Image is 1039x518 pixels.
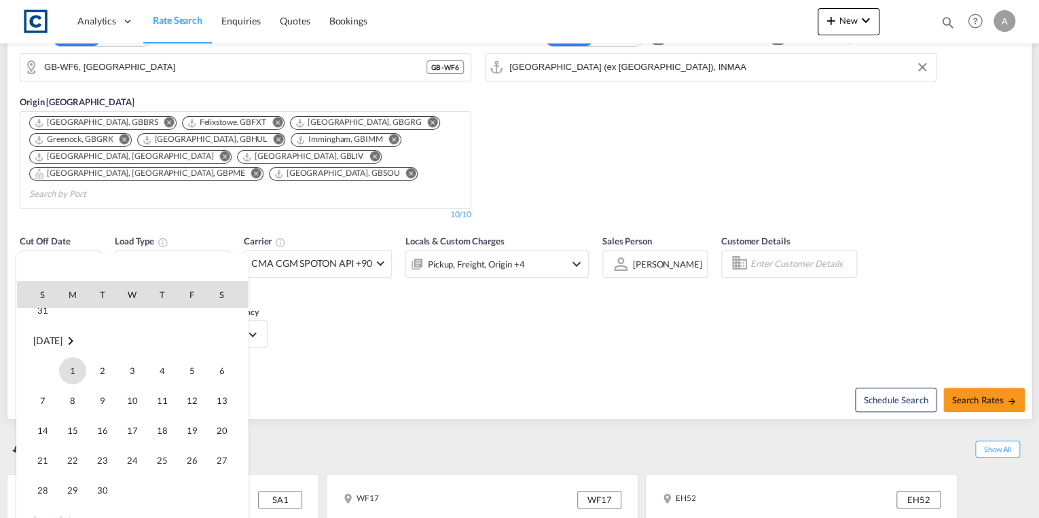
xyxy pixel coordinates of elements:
[179,357,206,384] span: 5
[179,417,206,444] span: 19
[177,445,207,475] td: Friday September 26 2025
[29,477,56,504] span: 28
[88,415,117,445] td: Tuesday September 16 2025
[149,387,176,414] span: 11
[208,387,236,414] span: 13
[149,357,176,384] span: 4
[17,295,58,326] td: Sunday August 31 2025
[59,447,86,474] span: 22
[119,447,146,474] span: 24
[117,281,147,308] th: W
[59,477,86,504] span: 29
[17,475,58,506] td: Sunday September 28 2025
[177,386,207,415] td: Friday September 12 2025
[147,356,177,386] td: Thursday September 4 2025
[119,357,146,384] span: 3
[179,387,206,414] span: 12
[89,387,116,414] span: 9
[207,415,248,445] td: Saturday September 20 2025
[117,415,147,445] td: Wednesday September 17 2025
[117,386,147,415] td: Wednesday September 10 2025
[17,445,58,475] td: Sunday September 21 2025
[177,356,207,386] td: Friday September 5 2025
[89,477,116,504] span: 30
[58,415,88,445] td: Monday September 15 2025
[29,297,56,324] span: 31
[207,386,248,415] td: Saturday September 13 2025
[149,417,176,444] span: 18
[17,445,248,475] tr: Week 4
[88,445,117,475] td: Tuesday September 23 2025
[207,281,248,308] th: S
[88,475,117,506] td: Tuesday September 30 2025
[58,475,88,506] td: Monday September 29 2025
[58,281,88,308] th: M
[149,447,176,474] span: 25
[29,417,56,444] span: 14
[147,281,177,308] th: T
[147,386,177,415] td: Thursday September 11 2025
[17,386,248,415] tr: Week 2
[59,357,86,384] span: 1
[179,447,206,474] span: 26
[58,356,88,386] td: Monday September 1 2025
[58,386,88,415] td: Monday September 8 2025
[17,475,248,506] tr: Week 5
[17,415,248,445] tr: Week 3
[88,386,117,415] td: Tuesday September 9 2025
[89,357,116,384] span: 2
[207,445,248,475] td: Saturday September 27 2025
[89,417,116,444] span: 16
[208,447,236,474] span: 27
[58,445,88,475] td: Monday September 22 2025
[208,357,236,384] span: 6
[17,415,58,445] td: Sunday September 14 2025
[29,447,56,474] span: 21
[207,356,248,386] td: Saturday September 6 2025
[147,445,177,475] td: Thursday September 25 2025
[59,417,86,444] span: 15
[147,415,177,445] td: Thursday September 18 2025
[177,281,207,308] th: F
[88,356,117,386] td: Tuesday September 2 2025
[177,415,207,445] td: Friday September 19 2025
[17,281,58,308] th: S
[119,387,146,414] span: 10
[17,325,248,356] tr: Week undefined
[29,387,56,414] span: 7
[117,356,147,386] td: Wednesday September 3 2025
[17,295,248,326] tr: Week 6
[89,447,116,474] span: 23
[17,386,58,415] td: Sunday September 7 2025
[117,445,147,475] td: Wednesday September 24 2025
[17,356,248,386] tr: Week 1
[119,417,146,444] span: 17
[88,281,117,308] th: T
[59,387,86,414] span: 8
[33,335,62,346] span: [DATE]
[17,325,248,356] td: September 2025
[208,417,236,444] span: 20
